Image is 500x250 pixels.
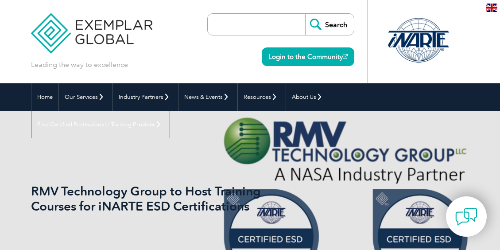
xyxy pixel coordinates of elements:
a: Home [31,83,58,111]
img: open_square.png [343,54,348,59]
a: News & Events [178,83,237,111]
a: Login to the Community [262,47,354,66]
a: About Us [286,83,331,111]
h1: RMV Technology Group to Host Training Courses for iNARTE ESD Certifications [31,184,272,214]
a: Our Services [59,83,112,111]
a: Industry Partners [113,83,178,111]
p: Leading the way to excellence [31,60,128,70]
input: Search [305,14,354,35]
img: en [486,4,497,12]
a: Resources [238,83,286,111]
img: contact-chat.png [455,206,477,228]
a: Find Certified Professional / Training Provider [31,111,170,138]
